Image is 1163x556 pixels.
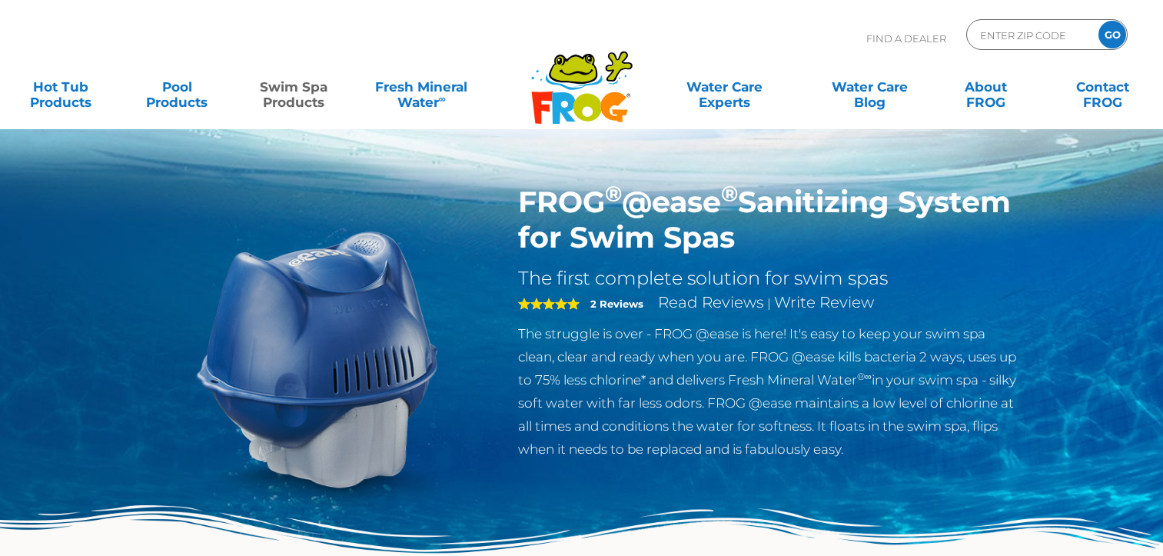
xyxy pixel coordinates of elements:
[1057,72,1148,102] a: ContactFROG
[941,72,1032,102] a: AboutFROG
[248,72,339,102] a: Swim SpaProducts
[518,185,1020,255] h1: FROG @ease Sanitizing System for Swim Spas
[518,298,580,310] span: 5
[518,267,1020,290] h2: The first complete solution for swim spas
[767,296,771,311] span: |
[605,180,622,207] sup: ®
[651,72,798,102] a: Water CareExperts
[365,72,478,102] a: Fresh MineralWater∞
[721,180,738,207] sup: ®
[439,93,446,105] sup: ∞
[824,72,915,102] a: Water CareBlog
[518,322,1020,461] p: The struggle is over - FROG @ease is here! It's easy to keep your swim spa clean, clear and ready...
[590,298,643,310] strong: 2 Reviews
[658,293,764,311] a: Read Reviews
[857,371,872,382] sup: ®∞
[144,185,496,537] img: ss-@ease-hero.png
[866,19,946,58] p: Find A Dealer
[15,72,106,102] a: Hot TubProducts
[132,72,223,102] a: PoolProducts
[1098,21,1126,48] input: GO
[523,31,641,125] img: Frog Products Logo
[774,293,874,311] a: Write Review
